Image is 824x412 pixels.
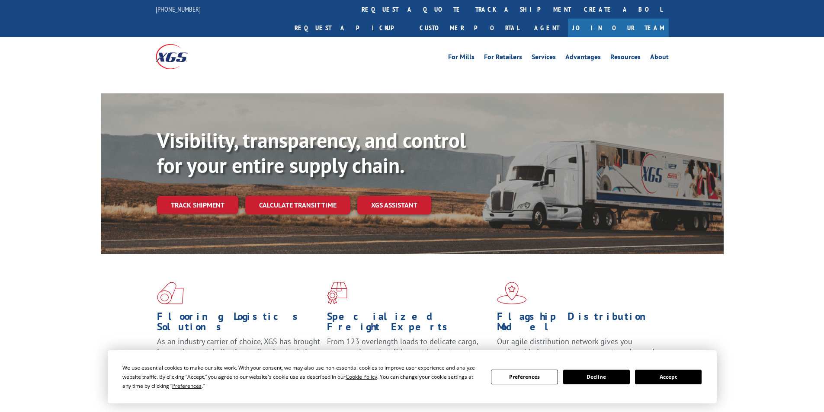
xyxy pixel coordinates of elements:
a: Resources [610,54,641,63]
div: Cookie Consent Prompt [108,350,717,403]
span: Preferences [172,382,202,390]
a: [PHONE_NUMBER] [156,5,201,13]
a: For Mills [448,54,475,63]
img: xgs-icon-total-supply-chain-intelligence-red [157,282,184,304]
div: We use essential cookies to make our site work. With your consent, we may also use non-essential ... [122,363,481,390]
button: Decline [563,370,630,384]
span: Our agile distribution network gives you nationwide inventory management on demand. [497,336,656,357]
a: Join Our Team [568,19,669,37]
span: Cookie Policy [346,373,377,380]
img: xgs-icon-flagship-distribution-model-red [497,282,527,304]
a: For Retailers [484,54,522,63]
img: xgs-icon-focused-on-flooring-red [327,282,347,304]
a: Request a pickup [288,19,413,37]
a: Calculate transit time [245,196,350,214]
b: Visibility, transparency, and control for your entire supply chain. [157,127,466,179]
span: As an industry carrier of choice, XGS has brought innovation and dedication to flooring logistics... [157,336,320,367]
a: Track shipment [157,196,238,214]
a: Services [532,54,556,63]
a: Advantages [565,54,601,63]
button: Preferences [491,370,558,384]
a: About [650,54,669,63]
p: From 123 overlength loads to delicate cargo, our experienced staff knows the best way to move you... [327,336,491,375]
h1: Specialized Freight Experts [327,311,491,336]
a: Agent [526,19,568,37]
a: XGS ASSISTANT [357,196,431,214]
h1: Flagship Distribution Model [497,311,660,336]
a: Customer Portal [413,19,526,37]
button: Accept [635,370,702,384]
h1: Flooring Logistics Solutions [157,311,321,336]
